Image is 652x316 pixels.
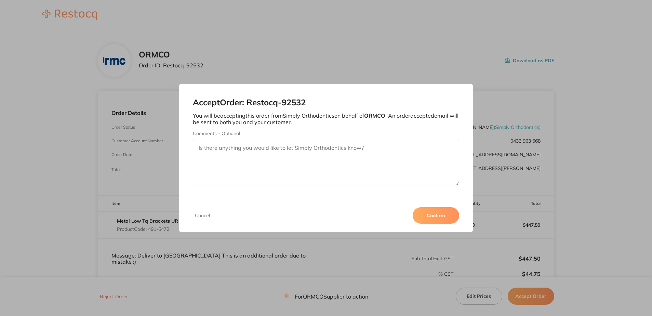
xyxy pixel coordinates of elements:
[413,207,459,224] button: Confirm
[364,112,385,119] b: ORMCO
[193,98,459,107] h2: Accept Order: Restocq- 92532
[193,212,212,219] button: Cancel
[193,131,459,136] label: Comments - Optional
[193,113,459,125] p: You will be accepting this order from Simply Orthodontics on behalf of . An order accepted email ...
